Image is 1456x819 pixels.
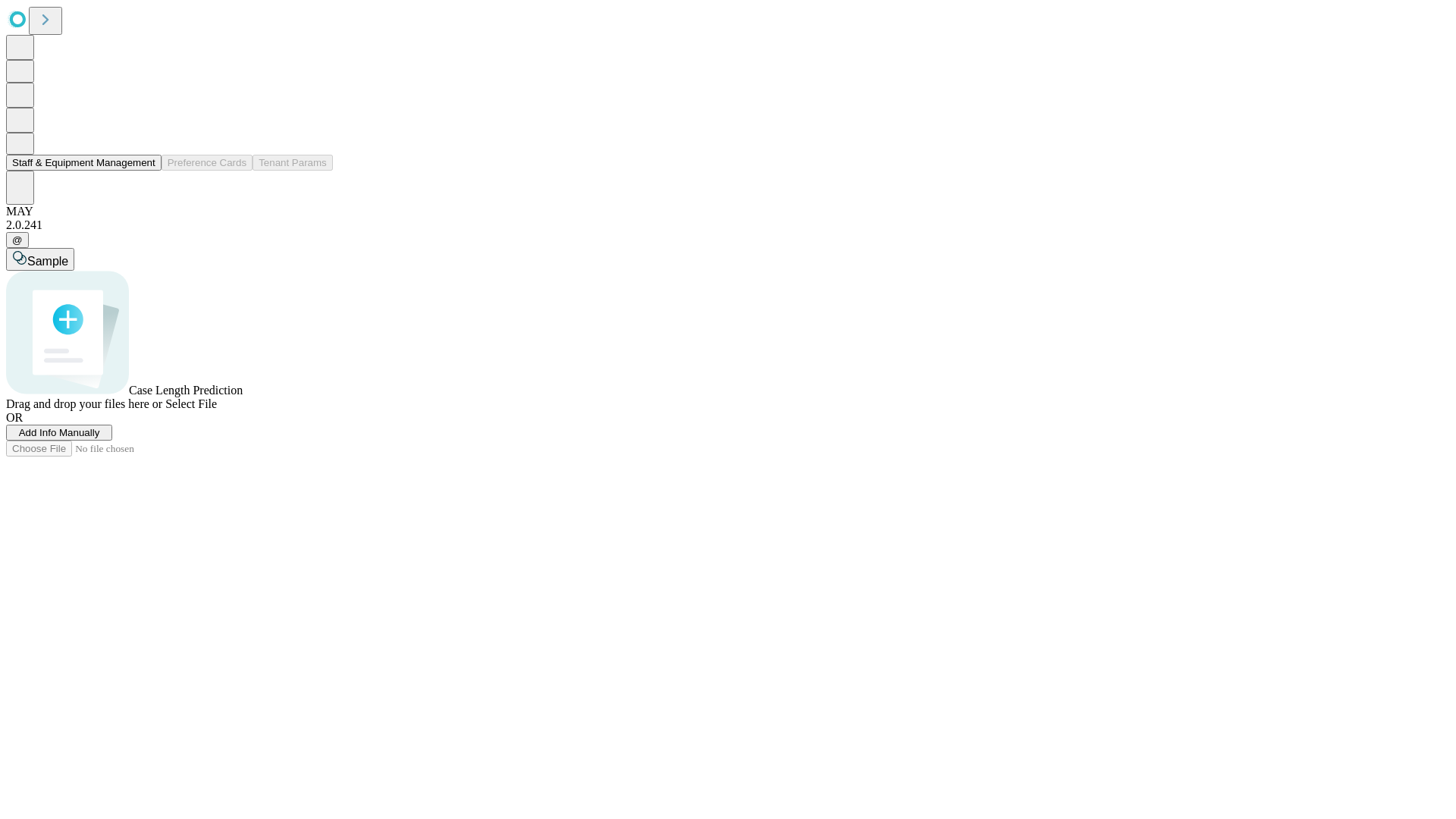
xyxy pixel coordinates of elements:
button: Add Info Manually [6,425,112,441]
span: Add Info Manually [19,427,100,438]
button: Staff & Equipment Management [6,155,162,171]
button: Sample [6,248,74,271]
button: Preference Cards [162,155,253,171]
div: MAY [6,205,1450,218]
span: @ [12,234,23,246]
span: Select File [165,397,217,410]
button: @ [6,232,29,248]
span: Sample [27,255,68,268]
span: Case Length Prediction [129,384,243,397]
span: Drag and drop your files here or [6,397,162,410]
span: OR [6,411,23,424]
button: Tenant Params [253,155,333,171]
div: 2.0.241 [6,218,1450,232]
